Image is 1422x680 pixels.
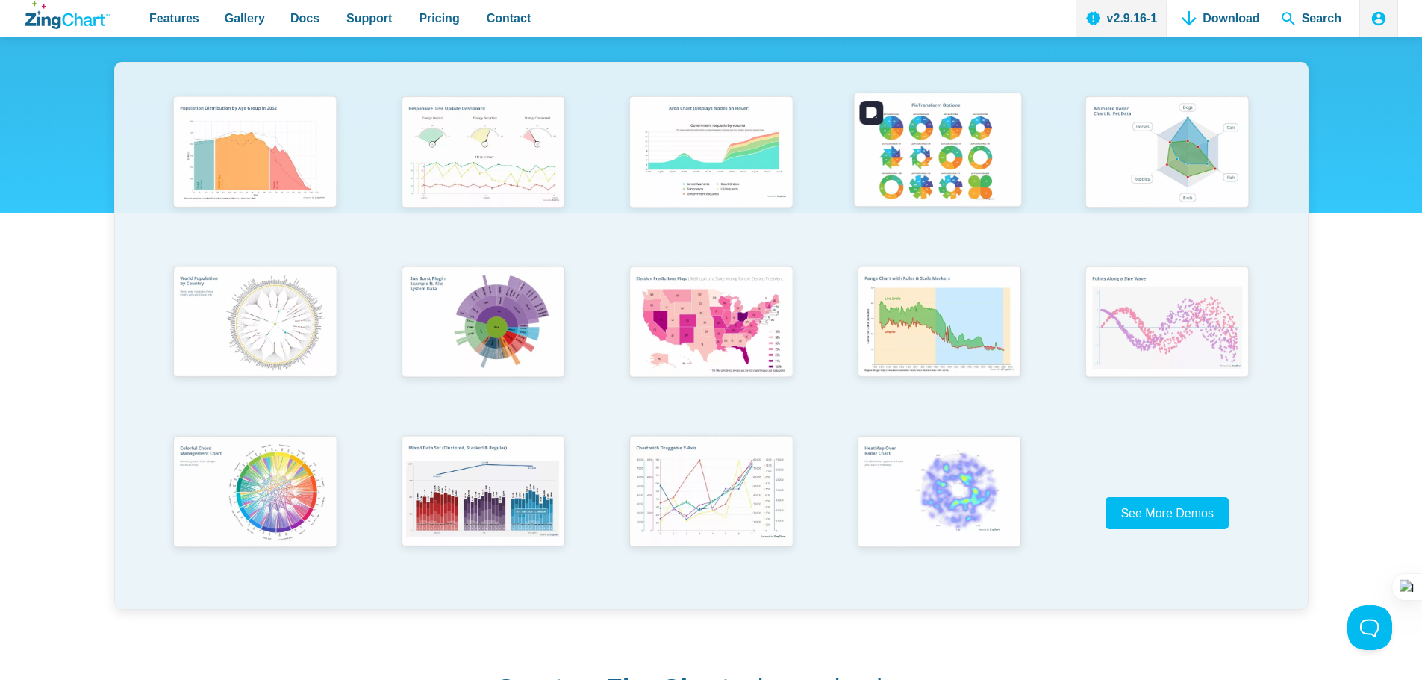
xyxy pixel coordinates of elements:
img: Pie Transform Options [843,86,1032,220]
img: Animated Radar Chart ft. Pet Data [1076,89,1258,219]
a: See More Demos [1106,497,1229,529]
span: Docs [290,8,319,28]
span: Pricing [419,8,459,28]
span: Support [346,8,392,28]
img: World Population by Country [163,259,346,390]
a: Range Chart with Rultes & Scale Markers [825,259,1053,428]
img: Heatmap Over Radar Chart [848,428,1030,559]
img: Range Chart with Rultes & Scale Markers [848,259,1030,390]
img: Area Chart (Displays Nodes on Hover) [620,89,802,219]
a: Points Along a Sine Wave [1053,259,1282,428]
span: Gallery [225,8,265,28]
span: Features [149,8,199,28]
img: Points Along a Sine Wave [1076,259,1258,389]
iframe: Toggle Customer Support [1347,605,1392,650]
a: Mixed Data Set (Clustered, Stacked, and Regular) [369,428,597,598]
a: Pie Transform Options [825,89,1053,258]
a: Chart with Draggable Y-Axis [597,428,826,598]
img: Mixed Data Set (Clustered, Stacked, and Regular) [392,428,574,558]
a: ZingChart Logo. Click to return to the homepage [25,1,110,29]
span: See More Demos [1120,507,1214,520]
img: Chart with Draggable Y-Axis [620,428,802,559]
img: Population Distribution by Age Group in 2052 [163,89,346,219]
a: Heatmap Over Radar Chart [825,428,1053,598]
span: Contact [487,8,531,28]
img: Responsive Live Update Dashboard [392,89,574,219]
a: Election Predictions Map [597,259,826,428]
a: World Population by Country [141,259,369,428]
a: Animated Radar Chart ft. Pet Data [1053,89,1282,258]
a: Responsive Live Update Dashboard [369,89,597,258]
a: Colorful Chord Management Chart [141,428,369,598]
img: Colorful Chord Management Chart [163,428,346,559]
a: Population Distribution by Age Group in 2052 [141,89,369,258]
img: Sun Burst Plugin Example ft. File System Data [392,259,574,389]
a: Area Chart (Displays Nodes on Hover) [597,89,826,258]
img: Election Predictions Map [620,259,802,389]
a: Sun Burst Plugin Example ft. File System Data [369,259,597,428]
